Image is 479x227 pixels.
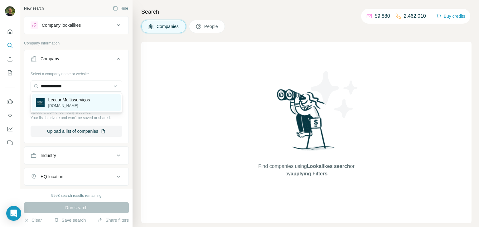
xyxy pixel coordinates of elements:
[5,53,15,65] button: Enrich CSV
[5,6,15,16] img: Avatar
[274,87,339,157] img: Surfe Illustration - Woman searching with binoculars
[24,40,129,46] p: Company information
[24,217,42,223] button: Clear
[24,18,128,33] button: Company lookalikes
[141,7,472,16] h4: Search
[48,103,90,109] p: [DOMAIN_NAME]
[157,23,179,30] span: Companies
[41,174,63,180] div: HQ location
[375,12,390,20] p: 59,880
[24,6,44,11] div: New search
[5,26,15,37] button: Quick start
[404,12,426,20] p: 2,462,010
[307,164,350,169] span: Lookalikes search
[51,193,102,198] div: 9998 search results remaining
[41,56,59,62] div: Company
[204,23,219,30] span: People
[291,171,327,176] span: applying Filters
[31,115,122,121] p: Your list is private and won't be saved or shared.
[436,12,465,21] button: Buy credits
[6,206,21,221] div: Open Intercom Messenger
[5,67,15,78] button: My lists
[24,148,128,163] button: Industry
[31,126,122,137] button: Upload a list of companies
[5,110,15,121] button: Use Surfe API
[5,96,15,107] button: Use Surfe on LinkedIn
[36,98,45,107] img: Leccor Multisserviços
[24,169,128,184] button: HQ location
[31,69,122,77] div: Select a company name or website
[5,40,15,51] button: Search
[307,67,363,123] img: Surfe Illustration - Stars
[5,123,15,135] button: Dashboard
[54,217,86,223] button: Save search
[48,97,90,103] p: Leccor Multisserviços
[98,217,129,223] button: Share filters
[256,163,356,178] span: Find companies using or by
[41,152,56,159] div: Industry
[24,51,128,69] button: Company
[109,4,133,13] button: Hide
[42,22,81,28] div: Company lookalikes
[5,137,15,148] button: Feedback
